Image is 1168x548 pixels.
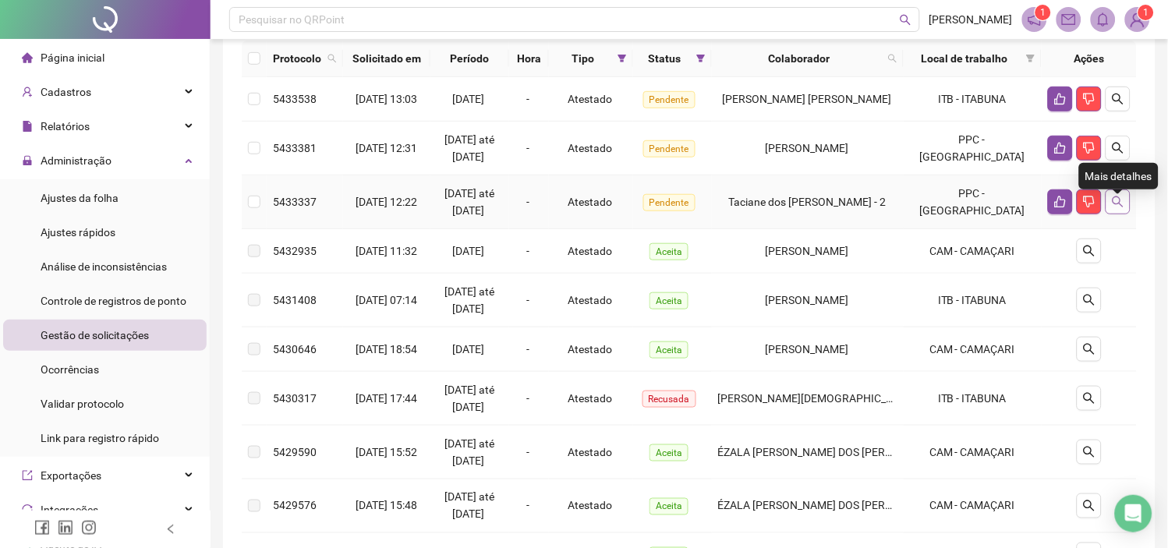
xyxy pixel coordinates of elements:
span: [DATE] até [DATE] [445,187,495,217]
span: [DATE] [453,343,485,355]
span: notification [1028,12,1042,27]
span: instagram [81,520,97,536]
span: filter [618,54,627,63]
span: [PERSON_NAME] [766,245,849,257]
span: - [526,196,529,208]
span: Atestado [568,196,612,208]
span: ÉZALA [PERSON_NAME] DOS [PERSON_NAME] [718,500,946,512]
span: Relatórios [41,120,90,133]
span: Pendente [643,91,695,108]
sup: Atualize o seu contato no menu Meus Dados [1138,5,1154,20]
span: Pendente [643,194,695,211]
span: Atestado [568,294,612,306]
span: Integrações [41,504,98,516]
span: filter [696,54,706,63]
span: - [526,245,529,257]
span: - [526,392,529,405]
span: [DATE] [453,93,485,105]
span: 1 [1143,7,1149,18]
span: [DATE] 12:22 [356,196,417,208]
span: filter [1026,54,1035,63]
span: mail [1062,12,1076,27]
span: Atestado [568,142,612,154]
span: [PERSON_NAME] [929,11,1013,28]
div: Mais detalhes [1079,163,1159,189]
span: facebook [34,520,50,536]
span: [PERSON_NAME] [766,294,849,306]
span: bell [1096,12,1110,27]
span: filter [1023,47,1039,70]
th: Solicitado em [343,41,430,77]
span: dislike [1083,93,1095,105]
span: Atestado [568,93,612,105]
span: Link para registro rápido [41,432,159,444]
th: Período [430,41,510,77]
span: [DATE] 17:44 [356,392,417,405]
span: Atestado [568,392,612,405]
span: Protocolo [273,50,321,67]
span: Tipo [555,50,611,67]
span: [PERSON_NAME] [PERSON_NAME] [723,93,892,105]
span: Página inicial [41,51,104,64]
span: Aceita [649,498,688,515]
span: Colaborador [718,50,882,67]
span: lock [22,155,33,166]
span: 5430646 [273,343,317,355]
td: CAM - CAMAÇARI [904,479,1042,533]
span: sync [22,504,33,515]
span: 5429590 [273,446,317,458]
span: 5431408 [273,294,317,306]
span: Aceita [649,341,688,359]
span: - [526,294,529,306]
span: search [1083,446,1095,458]
span: Atestado [568,500,612,512]
span: Aceita [649,444,688,461]
span: Status [639,50,689,67]
span: Ocorrências [41,363,99,376]
span: search [1083,294,1095,306]
div: Open Intercom Messenger [1115,495,1152,532]
span: Recusada [642,391,696,408]
span: search [1083,343,1095,355]
span: search [888,54,897,63]
span: - [526,446,529,458]
span: - [526,343,529,355]
span: 5433538 [273,93,317,105]
span: like [1054,93,1067,105]
span: Pendente [643,140,695,157]
span: [DATE] até [DATE] [445,491,495,521]
span: [PERSON_NAME] [766,142,849,154]
span: [PERSON_NAME][DEMOGRAPHIC_DATA] [718,392,915,405]
span: Taciane dos [PERSON_NAME] - 2 [729,196,887,208]
td: PPC - [GEOGRAPHIC_DATA] [904,175,1042,229]
span: search [900,14,911,26]
span: home [22,52,33,63]
span: like [1054,142,1067,154]
span: [DATE] [453,245,485,257]
span: 5433381 [273,142,317,154]
span: filter [693,47,709,70]
span: ÉZALA [PERSON_NAME] DOS [PERSON_NAME] [718,446,946,458]
span: file [22,121,33,132]
span: 5432935 [273,245,317,257]
span: Gestão de solicitações [41,329,149,341]
span: - [526,93,529,105]
span: like [1054,196,1067,208]
span: Atestado [568,343,612,355]
span: [DATE] até [DATE] [445,285,495,315]
span: [DATE] 11:32 [356,245,417,257]
span: search [1083,392,1095,405]
span: search [1112,93,1124,105]
span: [DATE] até [DATE] [445,384,495,413]
span: - [526,142,529,154]
span: [PERSON_NAME] [766,343,849,355]
th: Hora [509,41,548,77]
span: [DATE] 18:54 [356,343,417,355]
span: 5430317 [273,392,317,405]
span: Análise de inconsistências [41,260,167,273]
span: [DATE] 07:14 [356,294,417,306]
span: left [165,524,176,535]
span: Ajustes da folha [41,192,119,204]
span: Validar protocolo [41,398,124,410]
span: Cadastros [41,86,91,98]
